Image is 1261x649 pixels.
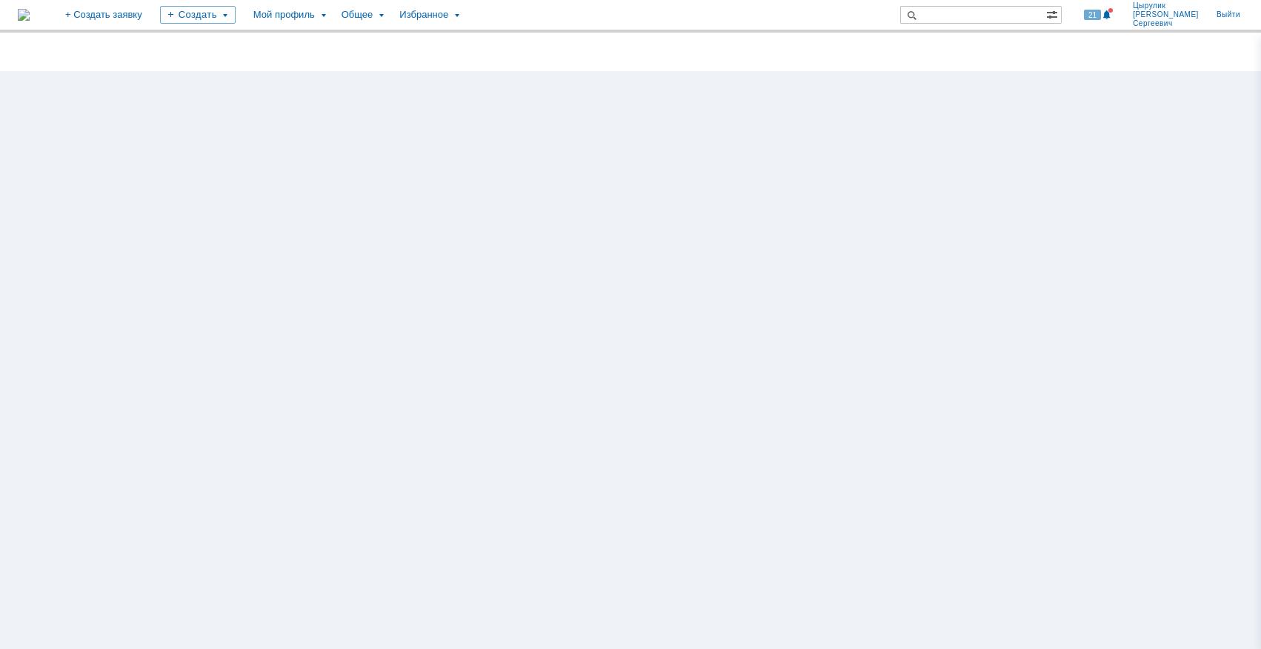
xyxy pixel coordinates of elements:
[1084,10,1101,20] span: 21
[1133,19,1199,28] span: Сергеевич
[1133,1,1199,10] span: Цырулик
[160,6,236,24] div: Создать
[1133,10,1199,19] span: [PERSON_NAME]
[18,9,30,21] a: Перейти на домашнюю страницу
[1046,7,1061,21] span: Расширенный поиск
[18,9,30,21] img: logo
